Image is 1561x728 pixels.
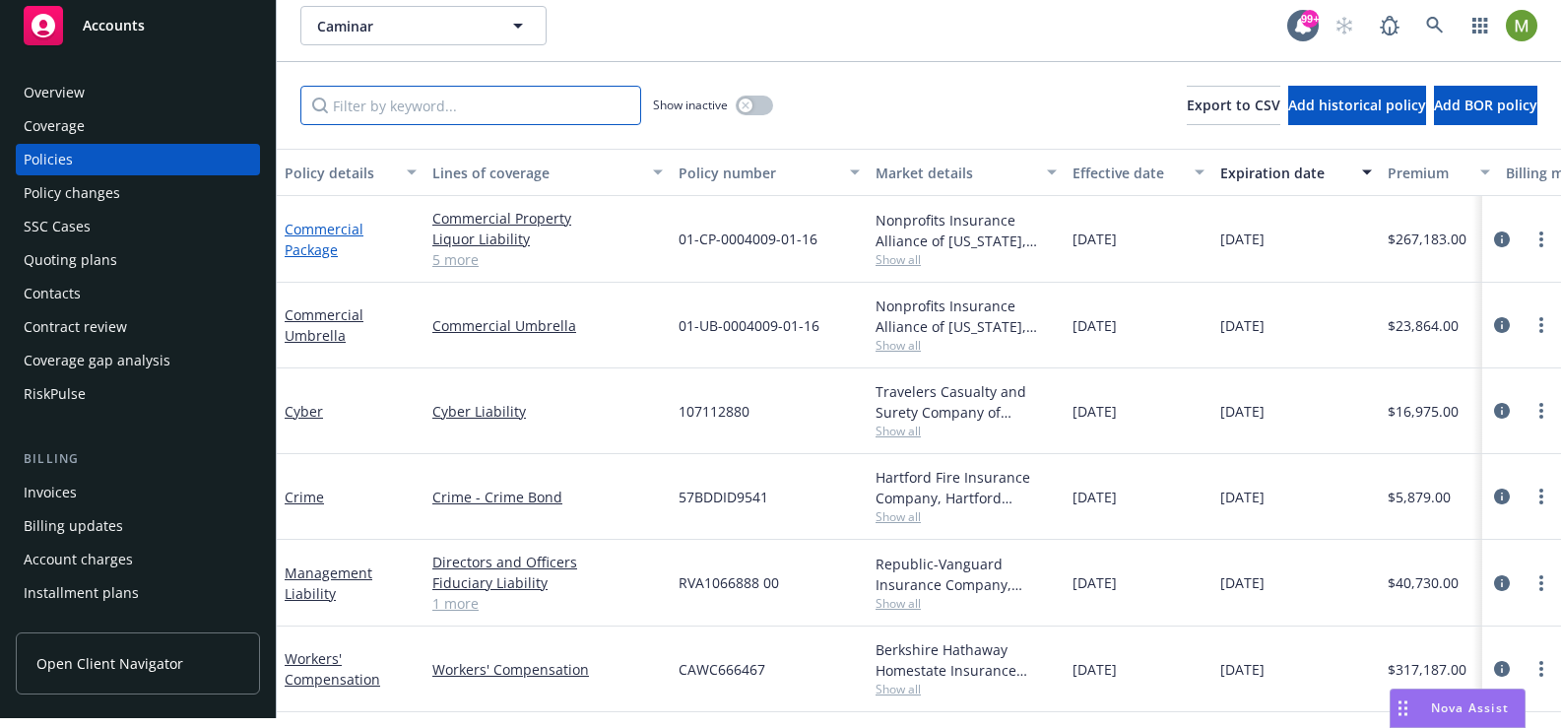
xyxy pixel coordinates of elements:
a: Installment plans [16,577,260,609]
span: Show all [876,337,1057,354]
div: Republic-Vanguard Insurance Company, AmTrust Financial Services [876,554,1057,595]
a: Crime [285,488,324,506]
span: [DATE] [1220,487,1265,507]
a: Coverage gap analysis [16,345,260,376]
div: Lines of coverage [432,163,641,183]
div: Overview [24,77,85,108]
a: circleInformation [1490,571,1514,595]
div: Contacts [24,278,81,309]
a: Invoices [16,477,260,508]
div: Installment plans [24,577,139,609]
span: Caminar [317,16,488,36]
span: Add historical policy [1288,96,1426,114]
div: Coverage [24,110,85,142]
a: Crime - Crime Bond [432,487,663,507]
div: 99+ [1301,10,1319,28]
div: Hartford Fire Insurance Company, Hartford Insurance Group [876,467,1057,508]
a: more [1529,657,1553,681]
span: $267,183.00 [1388,229,1466,249]
a: circleInformation [1490,657,1514,681]
button: Policy details [277,149,424,196]
button: Export to CSV [1187,86,1280,125]
button: Add BOR policy [1434,86,1537,125]
span: RVA1066888 00 [679,572,779,593]
a: more [1529,399,1553,423]
a: Fiduciary Liability [432,572,663,593]
a: Commercial Umbrella [285,305,363,345]
span: $317,187.00 [1388,659,1466,680]
div: Nonprofits Insurance Alliance of [US_STATE], Inc., Nonprofits Insurance Alliance of [US_STATE], I... [876,296,1057,337]
div: Policy number [679,163,838,183]
span: Show all [876,251,1057,268]
button: Nova Assist [1390,689,1526,728]
a: Account charges [16,544,260,575]
a: SSC Cases [16,211,260,242]
div: Policy details [285,163,395,183]
div: Policy changes [24,177,120,209]
button: Expiration date [1212,149,1380,196]
span: 01-CP-0004009-01-16 [679,229,817,249]
span: Export to CSV [1187,96,1280,114]
span: [DATE] [1073,487,1117,507]
div: Berkshire Hathaway Homestate Insurance Company, Berkshire Hathaway Homestate Companies (BHHC), KZ... [876,639,1057,681]
span: CAWC666467 [679,659,765,680]
button: Effective date [1065,149,1212,196]
div: Policies [24,144,73,175]
button: Policy number [671,149,868,196]
span: $23,864.00 [1388,315,1459,336]
span: [DATE] [1073,659,1117,680]
span: [DATE] [1220,401,1265,422]
a: Billing updates [16,510,260,542]
button: Market details [868,149,1065,196]
a: Report a Bug [1370,6,1409,45]
a: RiskPulse [16,378,260,410]
a: Switch app [1461,6,1500,45]
span: $5,879.00 [1388,487,1451,507]
span: [DATE] [1073,401,1117,422]
img: photo [1506,10,1537,41]
a: circleInformation [1490,399,1514,423]
a: Commercial Package [285,220,363,259]
span: 107112880 [679,401,749,422]
div: Coverage gap analysis [24,345,170,376]
div: Drag to move [1391,690,1415,727]
input: Filter by keyword... [300,86,641,125]
a: Policy changes [16,177,260,209]
span: [DATE] [1220,659,1265,680]
span: [DATE] [1220,229,1265,249]
div: Account charges [24,544,133,575]
a: Quoting plans [16,244,260,276]
a: Coverage [16,110,260,142]
div: Billing [16,449,260,469]
a: Start snowing [1325,6,1364,45]
span: 57BDDID9541 [679,487,768,507]
button: Lines of coverage [424,149,671,196]
a: Commercial Umbrella [432,315,663,336]
a: more [1529,228,1553,251]
div: SSC Cases [24,211,91,242]
a: Directors and Officers [432,552,663,572]
span: [DATE] [1220,315,1265,336]
a: Workers' Compensation [432,659,663,680]
a: Liquor Liability [432,229,663,249]
span: Show all [876,508,1057,525]
span: Show all [876,681,1057,697]
a: more [1529,485,1553,508]
div: Contract review [24,311,127,343]
div: RiskPulse [24,378,86,410]
a: more [1529,571,1553,595]
a: Commercial Property [432,208,663,229]
a: circleInformation [1490,485,1514,508]
div: Travelers Casualty and Surety Company of America, Travelers Insurance [876,381,1057,423]
a: Contacts [16,278,260,309]
div: Quoting plans [24,244,117,276]
span: [DATE] [1220,572,1265,593]
a: circleInformation [1490,228,1514,251]
span: [DATE] [1073,229,1117,249]
span: Nova Assist [1431,699,1509,716]
span: Show all [876,423,1057,439]
div: Effective date [1073,163,1183,183]
div: Billing updates [24,510,123,542]
a: Workers' Compensation [285,649,380,689]
span: [DATE] [1073,572,1117,593]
